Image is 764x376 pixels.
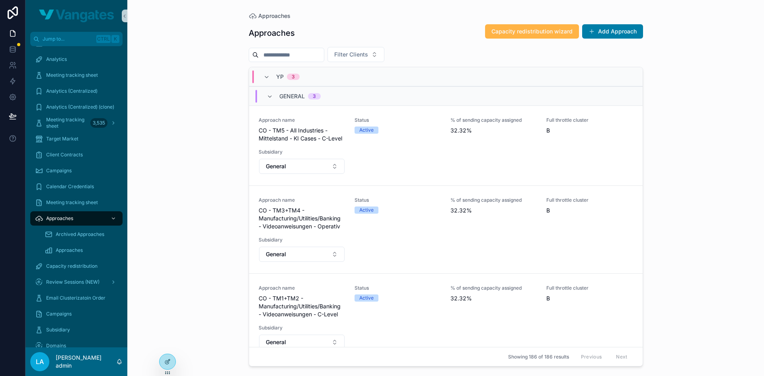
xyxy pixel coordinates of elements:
span: Jump to... [43,36,93,42]
span: Meeting tracking sheet [46,199,98,206]
span: K [112,36,119,42]
span: CO - TM3+TM4 - Manufacturing/Utilities/Banking - Videoanweisungen - Operativ [259,207,345,230]
button: Add Approach [582,24,643,39]
button: Jump to...CtrlK [30,32,123,46]
div: scrollable content [25,46,127,347]
span: B [546,127,633,134]
a: Approaches [40,243,123,257]
div: Active [359,207,374,214]
span: Approach name [259,197,345,203]
a: Analytics [30,52,123,66]
span: CO - TM5 - All Industries - Mittelstand - KI Cases - C-Level [259,127,345,142]
span: Review Sessions (NEW) [46,279,99,285]
span: % of sending capacity assigned [450,197,537,203]
a: Meeting tracking sheet [30,195,123,210]
span: Client Contracts [46,152,83,158]
span: Subsidiary [46,327,70,333]
span: 32.32% [450,207,537,214]
a: Subsidiary [30,323,123,337]
span: Approaches [46,215,73,222]
span: Domains [46,343,66,349]
a: Domains [30,339,123,353]
a: Calendar Credentials [30,179,123,194]
a: Approach nameCO - TM5 - All Industries - Mittelstand - KI Cases - C-LevelStatusActive% of sending... [249,105,643,185]
span: Approaches [56,247,83,253]
span: Approach name [259,285,345,291]
a: Analytics (Centralized) (clone) [30,100,123,114]
span: Email Clusterizatoin Order [46,295,105,301]
span: Capacity redistribution [46,263,97,269]
span: Subsidiary [259,325,345,331]
a: Capacity redistribution [30,259,123,273]
button: Select Button [259,159,345,174]
span: la [36,357,44,366]
span: Target Market [46,136,78,142]
span: % of sending capacity assigned [450,285,537,291]
span: Meeting tracking sheet [46,72,98,78]
div: 3 [313,93,316,99]
span: Status [355,117,441,123]
div: Active [359,294,374,302]
span: Full throttle cluster [546,285,633,291]
span: Full throttle cluster [546,117,633,123]
span: B [546,294,633,302]
img: App logo [39,10,114,22]
span: CO - TM1+TM2 - Manufacturing/Utilities/Banking - Videoanweisungen - C-Level [259,294,345,318]
button: Select Button [259,247,345,262]
span: Full throttle cluster [546,197,633,203]
span: Campaigns [46,311,72,317]
a: Analytics (Centralized) [30,84,123,98]
span: YP [276,73,284,81]
span: Status [355,197,441,203]
div: 3,535 [90,118,107,128]
a: Meeting tracking sheet [30,68,123,82]
a: Review Sessions (NEW) [30,275,123,289]
div: Active [359,127,374,134]
a: Approaches [249,12,290,20]
span: Subsidiary [259,237,345,243]
a: Meeting tracking sheet3,535 [30,116,123,130]
span: Analytics (Centralized) [46,88,97,94]
span: Analytics [46,56,67,62]
span: Status [355,285,441,291]
span: 32.32% [450,127,537,134]
span: General [266,162,286,170]
div: 3 [292,74,295,80]
p: [PERSON_NAME] admin [56,354,116,370]
span: Approaches [258,12,290,20]
span: Subsidiary [259,149,345,155]
span: Ctrl [96,35,111,43]
span: % of sending capacity assigned [450,117,537,123]
span: Approach name [259,117,345,123]
a: Target Market [30,132,123,146]
span: General [279,92,305,100]
a: Approach nameCO - TM1+TM2 - Manufacturing/Utilities/Banking - Videoanweisungen - C-LevelStatusAct... [249,273,643,361]
button: Select Button [327,47,384,62]
button: Select Button [259,335,345,350]
span: Capacity redistribution wizard [491,27,573,35]
a: Email Clusterizatoin Order [30,291,123,305]
h1: Approaches [249,27,295,39]
span: Meeting tracking sheet [46,117,87,129]
span: Archived Approaches [56,231,104,238]
span: 32.32% [450,294,537,302]
a: Approach nameCO - TM3+TM4 - Manufacturing/Utilities/Banking - Videoanweisungen - OperativStatusAc... [249,185,643,273]
span: Filter Clients [334,51,368,58]
button: Capacity redistribution wizard [485,24,579,39]
span: General [266,250,286,258]
a: Approaches [30,211,123,226]
a: Campaigns [30,307,123,321]
a: Campaigns [30,164,123,178]
span: Showing 186 of 186 results [508,354,569,360]
span: Calendar Credentials [46,183,94,190]
span: Campaigns [46,168,72,174]
span: General [266,338,286,346]
a: Archived Approaches [40,227,123,242]
a: Client Contracts [30,148,123,162]
span: B [546,207,633,214]
span: Analytics (Centralized) (clone) [46,104,114,110]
